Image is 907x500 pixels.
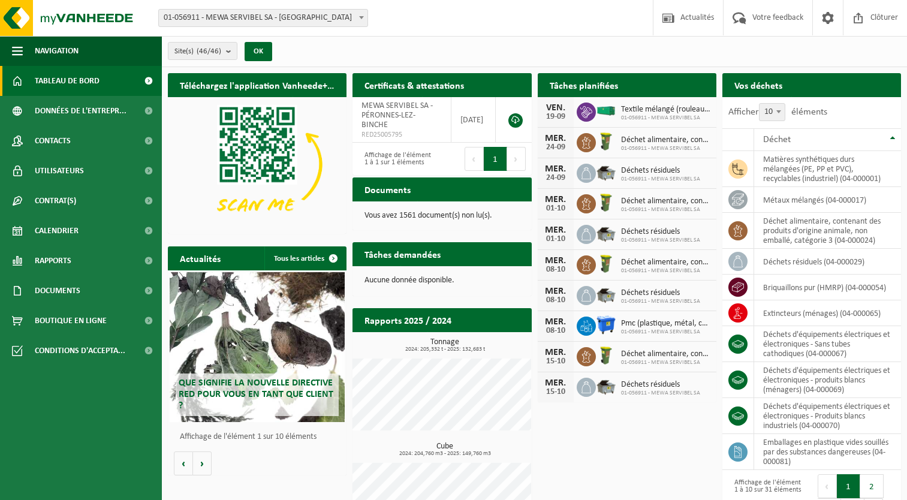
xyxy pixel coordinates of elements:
button: 2 [860,474,884,498]
span: 10 [759,103,785,121]
td: déchet alimentaire, contenant des produits d'origine animale, non emballé, catégorie 3 (04-000024) [754,213,901,249]
div: 01-10 [544,204,568,213]
span: Rapports [35,246,71,276]
span: Déchets résiduels [621,288,700,298]
div: MER. [544,317,568,327]
td: déchets résiduels (04-000029) [754,249,901,275]
img: Download de VHEPlus App [168,97,346,231]
span: 10 [760,104,785,121]
button: OK [245,42,272,61]
span: Site(s) [174,43,221,61]
div: 01-10 [544,235,568,243]
td: déchets d'équipements électriques et électroniques - Sans tubes cathodiques (04-000067) [754,326,901,362]
span: Contacts [35,126,71,156]
span: Boutique en ligne [35,306,107,336]
div: 08-10 [544,327,568,335]
div: 08-10 [544,266,568,274]
span: Documents [35,276,80,306]
div: MER. [544,256,568,266]
div: MER. [544,134,568,143]
img: WB-5000-GAL-GY-01 [596,376,616,396]
div: MER. [544,164,568,174]
div: 19-09 [544,113,568,121]
span: Déchets résiduels [621,227,700,237]
div: 08-10 [544,296,568,305]
a: Que signifie la nouvelle directive RED pour vous en tant que client ? [170,272,345,422]
div: 15-10 [544,357,568,366]
button: Vorige [174,451,193,475]
span: 01-056911 - MEWA SERVIBEL SA - PÉRONNES-LEZ-BINCHE [159,10,367,26]
span: Déchet [763,135,791,144]
img: WB-0060-HPE-GN-50 [596,345,616,366]
td: déchets d'équipements électriques et électroniques - Produits blancs industriels (04-000070) [754,398,901,434]
p: Affichage de l'élément 1 sur 10 éléments [180,433,340,441]
td: [DATE] [451,97,496,143]
button: Site(s)(46/46) [168,42,237,60]
div: MER. [544,195,568,204]
td: emballages en plastique vides souillés par des substances dangereuses (04-000081) [754,434,901,470]
span: Calendrier [35,216,79,246]
span: 01-056911 - MEWA SERVIBEL SA [621,176,700,183]
span: Déchet alimentaire, contenant des produits d'origine animale, non emballé, catég... [621,258,710,267]
span: Données de l'entrepr... [35,96,126,126]
img: WB-1100-HPE-BE-01 [596,315,616,335]
span: Pmc (plastique, métal, carton boisson) (industriel) [621,319,710,329]
img: WB-5000-GAL-GY-01 [596,162,616,182]
label: Afficher éléments [728,107,827,117]
td: métaux mélangés (04-000017) [754,187,901,213]
h2: Téléchargez l'application Vanheede+ maintenant! [168,73,346,97]
span: Contrat(s) [35,186,76,216]
span: Déchet alimentaire, contenant des produits d'origine animale, non emballé, catég... [621,197,710,206]
h2: Actualités [168,246,233,270]
button: 1 [484,147,507,171]
span: 01-056911 - MEWA SERVIBEL SA [621,359,710,366]
td: extincteurs (ménages) (04-000065) [754,300,901,326]
img: WB-5000-GAL-GY-01 [596,223,616,243]
h2: Tâches demandées [352,242,453,266]
h2: Rapports 2025 / 2024 [352,308,463,332]
span: 01-056911 - MEWA SERVIBEL SA [621,390,700,397]
td: briquaillons pur (HMRP) (04-000054) [754,275,901,300]
div: MER. [544,225,568,235]
button: 1 [837,474,860,498]
img: WB-0060-HPE-GN-50 [596,254,616,274]
span: 01-056911 - MEWA SERVIBEL SA [621,267,710,275]
span: 01-056911 - MEWA SERVIBEL SA [621,237,700,244]
span: MEWA SERVIBEL SA - PÉRONNES-LEZ-BINCHE [361,101,433,129]
p: Aucune donnée disponible. [364,276,519,285]
button: Next [507,147,526,171]
span: Textile mélangé (rouleau, rubans), non recyclable [621,105,710,115]
span: Déchet alimentaire, contenant des produits d'origine animale, non emballé, catég... [621,350,710,359]
img: WB-0060-HPE-GN-50 [596,131,616,152]
button: Volgende [193,451,212,475]
span: Utilisateurs [35,156,84,186]
span: 01-056911 - MEWA SERVIBEL SA - PÉRONNES-LEZ-BINCHE [158,9,368,27]
span: 01-056911 - MEWA SERVIBEL SA [621,145,710,152]
h3: Tonnage [358,338,531,353]
button: Previous [818,474,837,498]
div: MER. [544,287,568,296]
div: Affichage de l'élément 1 à 1 sur 1 éléments [358,146,436,172]
a: Tous les articles [264,246,345,270]
td: déchets d'équipements électriques et électroniques - produits blancs (ménagers) (04-000069) [754,362,901,398]
h2: Certificats & attestations [352,73,476,97]
span: 01-056911 - MEWA SERVIBEL SA [621,206,710,213]
span: Que signifie la nouvelle directive RED pour vous en tant que client ? [179,378,333,411]
img: WB-5000-GAL-GY-01 [596,284,616,305]
div: MER. [544,348,568,357]
h3: Cube [358,442,531,457]
div: 24-09 [544,143,568,152]
a: Consulter les rapports [427,332,531,356]
span: Conditions d'accepta... [35,336,125,366]
h2: Documents [352,177,423,201]
span: 01-056911 - MEWA SERVIBEL SA [621,329,710,336]
td: matières synthétiques durs mélangées (PE, PP et PVC), recyclables (industriel) (04-000001) [754,151,901,187]
span: 01-056911 - MEWA SERVIBEL SA [621,298,700,305]
span: Déchets résiduels [621,166,700,176]
img: WB-0060-HPE-GN-50 [596,192,616,213]
div: MER. [544,378,568,388]
span: Navigation [35,36,79,66]
div: VEN. [544,103,568,113]
span: 01-056911 - MEWA SERVIBEL SA [621,115,710,122]
count: (46/46) [197,47,221,55]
